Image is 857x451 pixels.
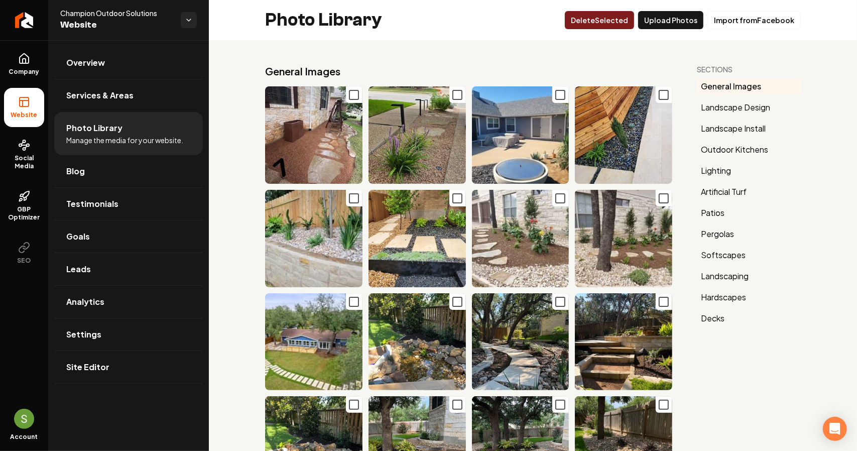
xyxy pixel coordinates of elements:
[7,111,42,119] span: Website
[66,231,90,243] span: Goals
[265,190,362,287] img: Decorative stone garden bed with various green plants and wooden fence in background.
[4,131,44,178] a: Social Media
[54,188,203,220] a: Testimonials
[66,198,118,210] span: Testimonials
[4,234,44,273] button: SEO
[66,89,134,101] span: Services & Areas
[66,122,123,134] span: Photo Library
[697,268,801,284] button: Landscaping
[697,226,801,242] button: Pergolas
[4,205,44,221] span: GBP Optimizer
[697,163,801,179] button: Lighting
[697,78,801,94] button: General Images
[697,184,801,200] button: Artificial Turf
[66,57,105,69] span: Overview
[697,247,801,263] button: Softscapes
[66,328,101,341] span: Settings
[575,190,672,287] img: Landscaped garden featuring stone pathways, shrubs, and flowering plants near a building.
[66,361,109,373] span: Site Editor
[697,310,801,326] button: Decks
[265,86,362,184] img: Stone pathway and landscaped area with decorative rocks beside a house.
[54,286,203,318] a: Analytics
[369,190,466,287] img: Modern landscape design featuring stone pathways, black gravel, and lush greenery.
[472,86,569,184] img: Modern patio area with covered furniture, plants, and a round water feature, featuring a sunny sky.
[575,293,672,391] img: Stone steps lead to a landscaped garden with greenery and a wooden deck.
[14,409,34,429] button: Open user button
[54,47,203,79] a: Overview
[697,142,801,158] button: Outdoor Kitchens
[697,289,801,305] button: Hardscapes
[265,10,382,30] h2: Photo Library
[472,190,569,287] img: Stone pathway through a landscaped garden with colorful flowers and shrubs.
[15,12,34,28] img: Rebolt Logo
[66,296,104,308] span: Analytics
[54,220,203,253] a: Goals
[472,293,569,391] img: Pathway winding through a landscaped garden with trees, rocks, and blooming plants.
[54,253,203,285] a: Leads
[60,8,173,18] span: Champion Outdoor Solutions
[707,11,801,29] button: Import fromFacebook
[4,45,44,84] a: Company
[265,293,362,391] img: Blue ranch-style home with large deck, surrounded by greenery and stone pathway.
[14,257,35,265] span: SEO
[4,154,44,170] span: Social Media
[265,64,672,78] h2: General Images
[697,99,801,116] button: Landscape Design
[697,205,801,221] button: Patios
[66,165,85,177] span: Blog
[697,64,801,74] h3: Sections
[369,293,466,391] img: Tranquil backyard pond surrounded by rocks, plants, and wooden fence in sunny garden.
[638,11,703,29] button: Upload Photos
[4,182,44,230] a: GBP Optimizer
[5,68,44,76] span: Company
[54,155,203,187] a: Blog
[697,121,801,137] button: Landscape Install
[66,263,91,275] span: Leads
[54,318,203,351] a: Settings
[60,18,173,32] span: Website
[369,86,466,184] img: Modern landscaping with purple flowers and stone path, featuring minimalist black accents.
[66,135,183,145] span: Manage the media for your website.
[11,433,38,441] span: Account
[54,351,203,383] a: Site Editor
[823,417,847,441] div: Open Intercom Messenger
[54,79,203,111] a: Services & Areas
[14,409,34,429] img: Sales Champion
[565,11,634,29] button: DeleteSelected
[575,86,672,184] img: Landscape design featuring wooden wall, gravel path, and greenery. Modern outdoor aesthetics.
